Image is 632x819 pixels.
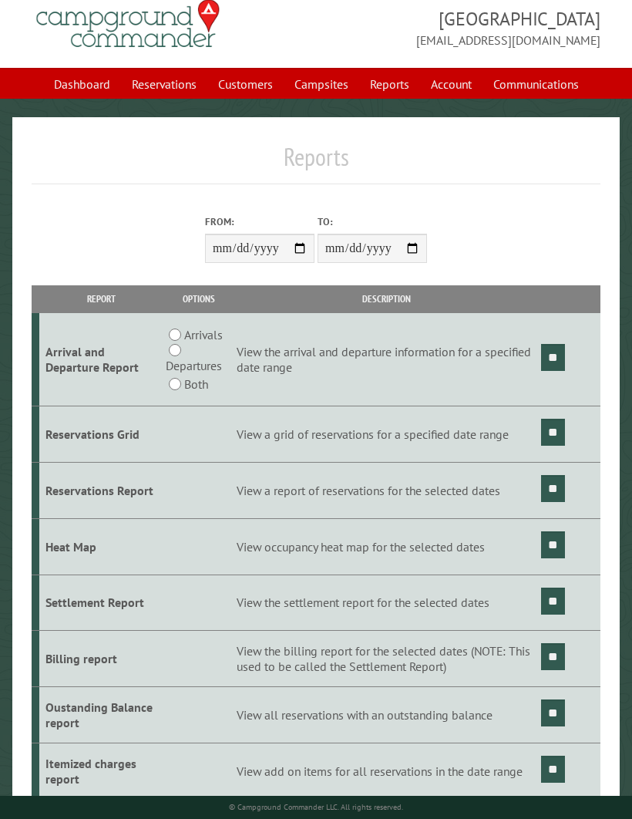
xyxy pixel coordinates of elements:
td: Oustanding Balance report [39,687,163,743]
td: View all reservations with an outstanding balance [234,687,539,743]
td: Billing report [39,631,163,687]
td: Itemized charges report [39,743,163,800]
a: Reports [361,69,419,99]
a: Customers [209,69,282,99]
span: [GEOGRAPHIC_DATA] [EMAIL_ADDRESS][DOMAIN_NAME] [316,6,600,49]
label: Both [184,375,208,393]
td: Reservations Grid [39,406,163,463]
th: Description [234,285,539,312]
label: To: [318,214,427,229]
td: Arrival and Departure Report [39,313,163,406]
label: From: [205,214,314,229]
label: Departures [166,356,222,375]
td: View add on items for all reservations in the date range [234,743,539,800]
td: View the arrival and departure information for a specified date range [234,313,539,406]
h1: Reports [32,142,600,184]
td: Reservations Report [39,462,163,518]
td: View the settlement report for the selected dates [234,575,539,631]
td: View occupancy heat map for the selected dates [234,518,539,575]
label: Arrivals [184,325,223,344]
td: Heat Map [39,518,163,575]
a: Campsites [285,69,358,99]
th: Report [39,285,163,312]
small: © Campground Commander LLC. All rights reserved. [229,802,403,812]
td: Settlement Report [39,575,163,631]
a: Communications [484,69,588,99]
td: View the billing report for the selected dates (NOTE: This used to be called the Settlement Report) [234,631,539,687]
a: Dashboard [45,69,119,99]
th: Options [163,285,234,312]
td: View a grid of reservations for a specified date range [234,406,539,463]
a: Account [422,69,481,99]
td: View a report of reservations for the selected dates [234,462,539,518]
a: Reservations [123,69,206,99]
